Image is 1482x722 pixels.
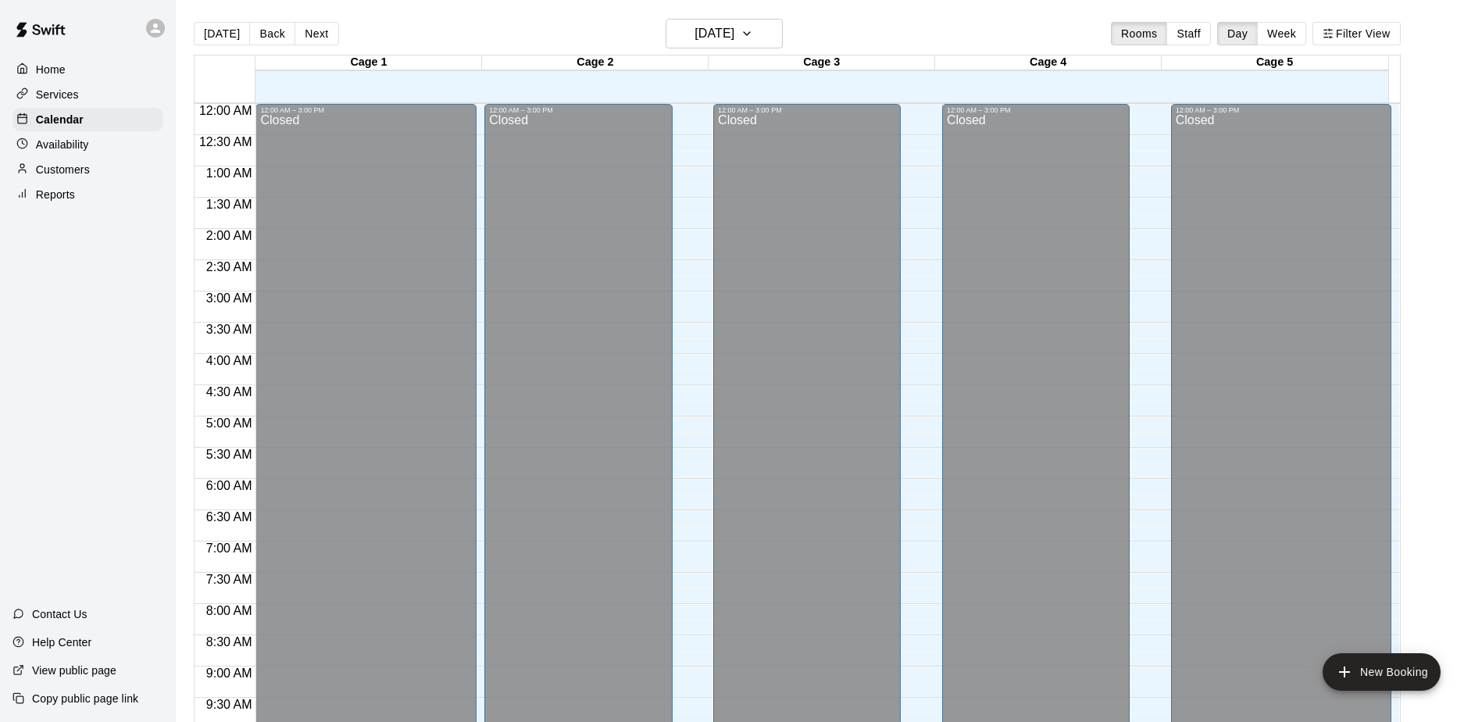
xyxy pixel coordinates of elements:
span: 5:30 AM [202,448,256,461]
div: 12:00 AM – 3:00 PM [1176,106,1387,114]
span: 4:00 AM [202,354,256,367]
button: Rooms [1111,22,1167,45]
button: Next [295,22,338,45]
p: Reports [36,187,75,202]
span: 3:00 AM [202,291,256,305]
div: 12:00 AM – 3:00 PM [489,106,667,114]
span: 6:30 AM [202,510,256,524]
div: Cage 3 [709,55,935,70]
div: 12:00 AM – 3:00 PM [260,106,472,114]
span: 5:00 AM [202,416,256,430]
span: 7:00 AM [202,541,256,555]
span: 12:30 AM [195,135,256,148]
div: 12:00 AM – 3:00 PM [718,106,896,114]
span: 2:00 AM [202,229,256,242]
div: Cage 4 [935,55,1162,70]
p: Calendar [36,112,84,127]
span: 9:30 AM [202,698,256,711]
span: 8:30 AM [202,635,256,649]
a: Customers [12,158,163,181]
a: Reports [12,183,163,206]
a: Availability [12,133,163,156]
div: 12:00 AM – 3:00 PM [947,106,1125,114]
span: 1:00 AM [202,166,256,180]
span: 9:00 AM [202,667,256,680]
span: 6:00 AM [202,479,256,492]
span: 1:30 AM [202,198,256,211]
span: 2:30 AM [202,260,256,273]
button: Filter View [1312,22,1400,45]
button: add [1323,653,1441,691]
button: Day [1217,22,1258,45]
a: Calendar [12,108,163,131]
button: Staff [1166,22,1211,45]
span: 8:00 AM [202,604,256,617]
span: 12:00 AM [195,104,256,117]
button: [DATE] [666,19,783,48]
button: [DATE] [194,22,250,45]
div: Cage 1 [255,55,482,70]
a: Services [12,83,163,106]
p: Availability [36,137,89,152]
p: Home [36,62,66,77]
p: View public page [32,663,116,678]
button: Week [1257,22,1306,45]
div: Cage 2 [482,55,709,70]
span: 4:30 AM [202,385,256,399]
button: Back [249,22,295,45]
p: Contact Us [32,606,87,622]
span: 7:30 AM [202,573,256,586]
div: Cage 5 [1162,55,1388,70]
p: Customers [36,162,90,177]
h6: [DATE] [695,23,734,45]
p: Services [36,87,79,102]
p: Help Center [32,634,91,650]
a: Home [12,58,163,81]
span: 3:30 AM [202,323,256,336]
p: Copy public page link [32,691,138,706]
